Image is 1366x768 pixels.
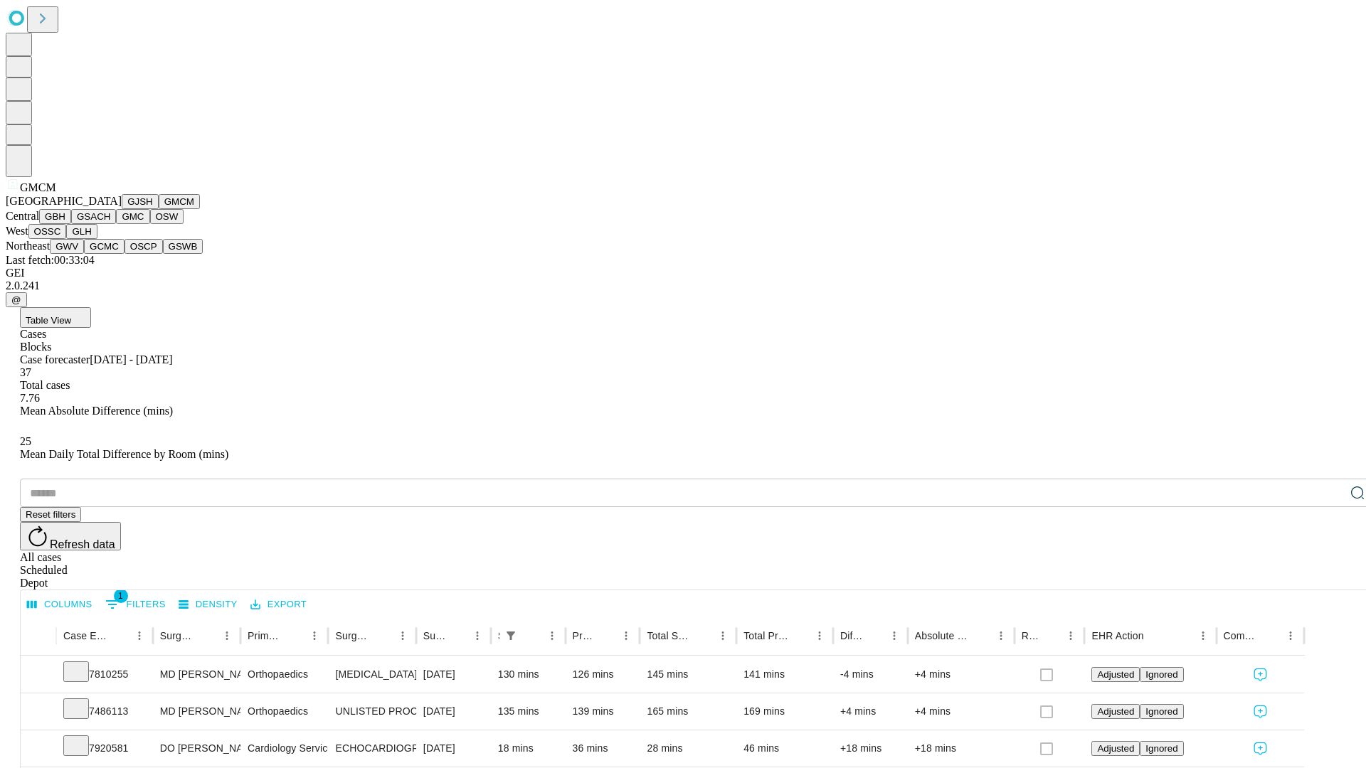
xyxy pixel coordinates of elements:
[840,730,901,767] div: +18 mins
[915,630,970,641] div: Absolute Difference
[20,392,40,404] span: 7.76
[498,730,558,767] div: 18 mins
[129,626,149,646] button: Menu
[1193,626,1213,646] button: Menu
[20,181,56,193] span: GMCM
[63,730,146,767] div: 7920581
[1145,669,1177,680] span: Ignored
[864,626,884,646] button: Sort
[20,507,81,522] button: Reset filters
[1041,626,1061,646] button: Sort
[248,730,321,767] div: Cardiology Service
[71,209,116,224] button: GSACH
[150,209,184,224] button: OSW
[20,379,70,391] span: Total cases
[1061,626,1081,646] button: Menu
[116,209,149,224] button: GMC
[110,626,129,646] button: Sort
[971,626,991,646] button: Sort
[247,594,310,616] button: Export
[743,656,826,693] div: 141 mins
[743,630,788,641] div: Total Predicted Duration
[647,630,692,641] div: Total Scheduled Duration
[248,693,321,730] div: Orthopaedics
[6,267,1360,279] div: GEI
[6,225,28,237] span: West
[810,626,830,646] button: Menu
[6,240,50,252] span: Northeast
[6,279,1360,292] div: 2.0.241
[28,663,49,688] button: Expand
[125,239,163,254] button: OSCP
[160,693,233,730] div: MD [PERSON_NAME] [PERSON_NAME] Md
[335,656,408,693] div: [MEDICAL_DATA] [MEDICAL_DATA]
[160,730,233,767] div: DO [PERSON_NAME] [PERSON_NAME]
[1091,704,1140,719] button: Adjusted
[573,730,633,767] div: 36 mins
[66,224,97,239] button: GLH
[616,626,636,646] button: Menu
[423,630,446,641] div: Surgery Date
[335,630,371,641] div: Surgery Name
[26,509,75,520] span: Reset filters
[305,626,324,646] button: Menu
[20,353,90,366] span: Case forecaster
[573,630,595,641] div: Predicted In Room Duration
[20,435,31,447] span: 25
[573,656,633,693] div: 126 mins
[647,656,729,693] div: 145 mins
[743,730,826,767] div: 46 mins
[840,693,901,730] div: +4 mins
[498,630,499,641] div: Scheduled In Room Duration
[423,656,484,693] div: [DATE]
[915,730,1007,767] div: +18 mins
[373,626,393,646] button: Sort
[915,693,1007,730] div: +4 mins
[915,656,1007,693] div: +4 mins
[647,730,729,767] div: 28 mins
[335,693,408,730] div: UNLISTED PROCEDURE PELVIS OR HIP JOINT
[63,693,146,730] div: 7486113
[160,630,196,641] div: Surgeon Name
[335,730,408,767] div: ECHOCARDIOGRAPHY, TRANSESOPHAGEAL; INCLUDING PROBE PLACEMENT, IMAGE ACQUISITION, INTERPRETATION A...
[160,656,233,693] div: MD [PERSON_NAME] [PERSON_NAME] Md
[1140,741,1183,756] button: Ignored
[1281,626,1301,646] button: Menu
[647,693,729,730] div: 165 mins
[713,626,733,646] button: Menu
[596,626,616,646] button: Sort
[114,589,128,603] span: 1
[197,626,217,646] button: Sort
[884,626,904,646] button: Menu
[1224,630,1259,641] div: Comments
[1145,626,1165,646] button: Sort
[542,626,562,646] button: Menu
[1261,626,1281,646] button: Sort
[26,315,71,326] span: Table View
[522,626,542,646] button: Sort
[991,626,1011,646] button: Menu
[498,656,558,693] div: 130 mins
[285,626,305,646] button: Sort
[423,730,484,767] div: [DATE]
[467,626,487,646] button: Menu
[448,626,467,646] button: Sort
[159,194,200,209] button: GMCM
[1145,706,1177,717] span: Ignored
[50,239,84,254] button: GWV
[163,239,203,254] button: GSWB
[573,693,633,730] div: 139 mins
[1022,630,1040,641] div: Resolved in EHR
[498,693,558,730] div: 135 mins
[6,195,122,207] span: [GEOGRAPHIC_DATA]
[102,593,169,616] button: Show filters
[1097,743,1134,754] span: Adjusted
[39,209,71,224] button: GBH
[84,239,125,254] button: GCMC
[1091,630,1143,641] div: EHR Action
[1140,667,1183,682] button: Ignored
[1091,667,1140,682] button: Adjusted
[20,522,121,550] button: Refresh data
[20,448,228,460] span: Mean Daily Total Difference by Room (mins)
[6,254,95,266] span: Last fetch: 00:33:04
